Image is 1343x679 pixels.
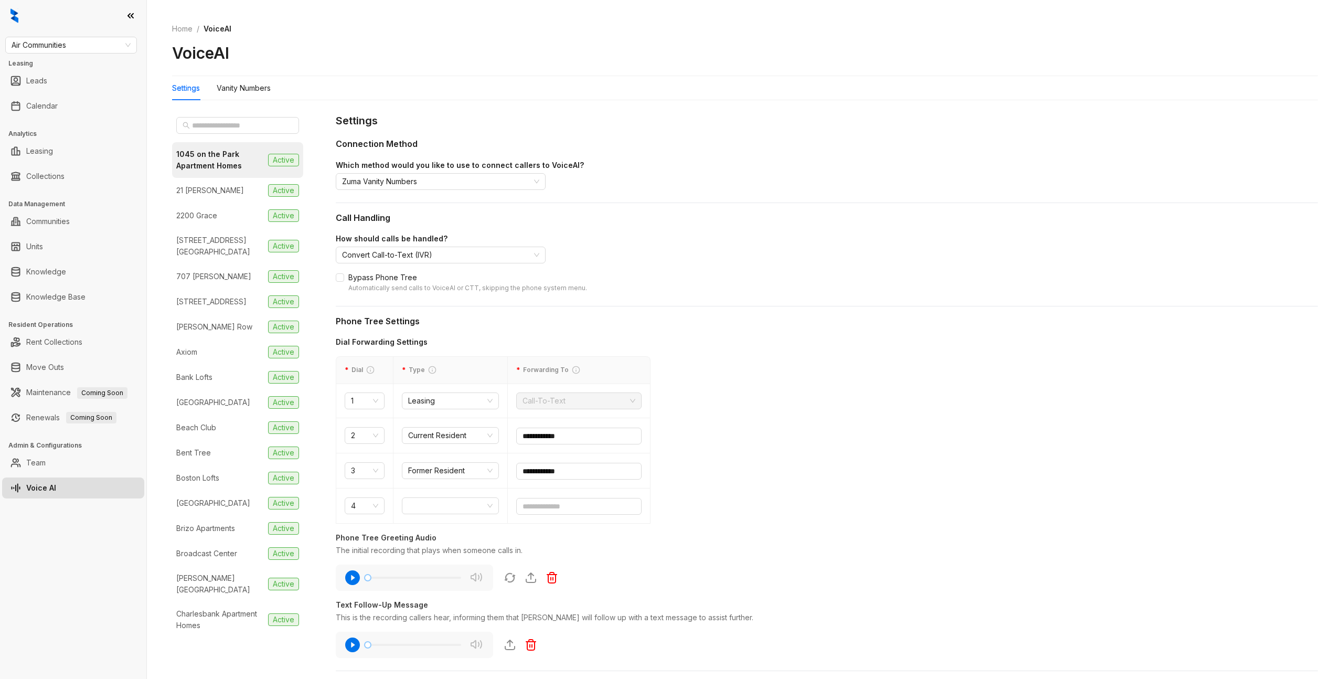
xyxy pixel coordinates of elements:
h2: VoiceAI [172,43,229,63]
li: Team [2,452,144,473]
span: search [183,122,190,129]
li: Collections [2,166,144,187]
div: Broadcast Center [176,548,237,559]
a: Communities [26,211,70,232]
li: Leasing [2,141,144,162]
span: Bypass Phone Tree [344,272,591,293]
li: / [197,23,199,35]
span: VoiceAI [204,24,231,33]
span: Active [268,522,299,535]
h3: Data Management [8,199,146,209]
a: Knowledge [26,261,66,282]
a: Knowledge Base [26,287,86,307]
span: Active [268,154,299,166]
span: Active [268,447,299,459]
a: Leads [26,70,47,91]
div: 707 [PERSON_NAME] [176,271,251,282]
div: [STREET_ADDRESS][GEOGRAPHIC_DATA] [176,235,264,258]
div: How should calls be handled? [336,233,1318,245]
span: Active [268,613,299,626]
a: Voice AI [26,478,56,498]
span: Zuma Vanity Numbers [342,174,539,189]
span: Active [268,421,299,434]
span: Active [268,547,299,560]
div: [PERSON_NAME][GEOGRAPHIC_DATA] [176,572,264,596]
span: Coming Soon [77,387,127,399]
a: RenewalsComing Soon [26,407,116,428]
span: Active [268,209,299,222]
div: Forwarding To [516,365,642,375]
a: Home [170,23,195,35]
div: Automatically send calls to VoiceAI or CTT, skipping the phone system menu. [348,283,587,293]
li: Rent Collections [2,332,144,353]
span: Active [268,472,299,484]
div: [GEOGRAPHIC_DATA] [176,397,250,408]
div: Connection Method [336,137,1318,151]
div: Dial [345,365,385,375]
div: [STREET_ADDRESS] [176,296,247,307]
span: 2 [351,428,378,443]
li: Move Outs [2,357,144,378]
div: Bank Lofts [176,372,212,383]
div: Text Follow-Up Message [336,599,1318,611]
span: 4 [351,498,378,514]
span: Active [268,497,299,510]
div: This is the recording callers hear, informing them that [PERSON_NAME] will follow up with a text ... [336,612,1318,623]
li: Knowledge Base [2,287,144,307]
span: Active [268,240,299,252]
h3: Resident Operations [8,320,146,330]
li: Knowledge [2,261,144,282]
span: Former Resident [408,463,493,479]
span: Active [268,295,299,308]
li: Leads [2,70,144,91]
span: Active [268,578,299,590]
div: Phone Tree Greeting Audio [336,532,1318,544]
li: Renewals [2,407,144,428]
h3: Analytics [8,129,146,139]
span: Leasing [408,393,493,409]
div: Vanity Numbers [217,82,271,94]
span: Coming Soon [66,412,116,423]
li: Voice AI [2,478,144,498]
span: 1 [351,393,378,409]
div: Phone Tree Settings [336,315,1318,328]
div: Settings [336,113,1318,129]
li: Units [2,236,144,257]
div: Boston Lofts [176,472,219,484]
img: logo [10,8,18,23]
div: Type [402,365,499,375]
div: [GEOGRAPHIC_DATA] [176,497,250,509]
a: Leasing [26,141,53,162]
span: Active [268,371,299,384]
div: Axiom [176,346,197,358]
span: Active [268,270,299,283]
a: Team [26,452,46,473]
span: Current Resident [408,428,493,443]
span: Convert Call-to-Text (IVR) [342,247,539,263]
span: Active [268,321,299,333]
div: Call Handling [336,211,1318,225]
div: 1045 on the Park Apartment Homes [176,148,264,172]
span: Active [268,346,299,358]
div: Dial Forwarding Settings [336,336,651,348]
div: Which method would you like to use to connect callers to VoiceAI? [336,160,1318,171]
div: Beach Club [176,422,216,433]
li: Communities [2,211,144,232]
div: [PERSON_NAME] Row [176,321,252,333]
span: 3 [351,463,378,479]
div: Brizo Apartments [176,523,235,534]
li: Maintenance [2,382,144,403]
a: Units [26,236,43,257]
span: Call-To-Text [523,393,635,409]
li: Calendar [2,96,144,116]
h3: Admin & Configurations [8,441,146,450]
span: Active [268,396,299,409]
div: 2200 Grace [176,210,217,221]
h3: Leasing [8,59,146,68]
div: Bent Tree [176,447,211,459]
div: 21 [PERSON_NAME] [176,185,244,196]
span: Active [268,184,299,197]
a: Calendar [26,96,58,116]
a: Collections [26,166,65,187]
a: Rent Collections [26,332,82,353]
